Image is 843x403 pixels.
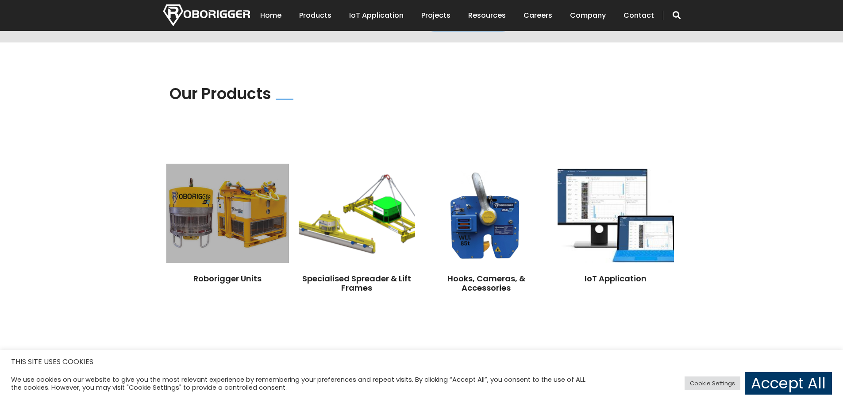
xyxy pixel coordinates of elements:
a: Accept All [745,372,832,395]
a: Cookie Settings [685,376,740,390]
h2: Our Products [169,84,271,103]
a: Home [260,2,281,29]
a: Products [299,2,331,29]
a: Contact [624,2,654,29]
a: Projects [421,2,450,29]
a: Careers [524,2,552,29]
a: IoT Application [585,273,647,284]
a: Company [570,2,606,29]
a: Resources [468,2,506,29]
a: Hooks, Cameras, & Accessories [447,273,525,294]
a: Roborigger Units [193,273,262,284]
h5: THIS SITE USES COOKIES [11,356,832,368]
a: IoT Application [349,2,404,29]
a: Specialised Spreader & Lift Frames [302,273,411,294]
img: Nortech [163,4,250,26]
div: We use cookies on our website to give you the most relevant experience by remembering your prefer... [11,376,586,391]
